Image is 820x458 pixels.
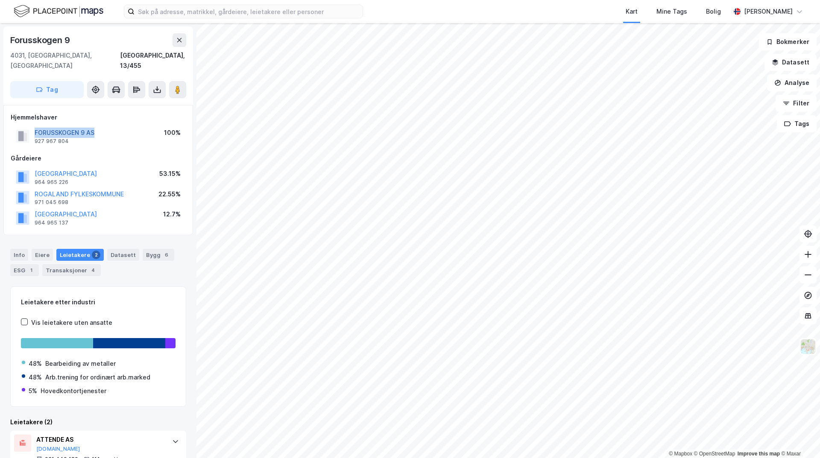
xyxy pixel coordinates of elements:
div: ESG [10,264,39,276]
div: 6 [162,251,171,259]
div: Leietakere etter industri [21,297,176,307]
div: 100% [164,128,181,138]
div: 5% [29,386,37,396]
div: 48% [29,359,42,369]
a: OpenStreetMap [694,451,735,457]
div: Bygg [143,249,174,261]
iframe: Chat Widget [777,417,820,458]
div: Hovedkontortjenester [41,386,106,396]
button: Filter [776,95,817,112]
button: [DOMAIN_NAME] [36,446,80,452]
div: Gårdeiere [11,153,186,163]
a: Mapbox [669,451,692,457]
div: [PERSON_NAME] [744,6,793,17]
button: Tag [10,81,84,98]
div: Forusskogen 9 [10,33,71,47]
div: Eiere [32,249,53,261]
img: Z [800,338,816,355]
div: Vis leietakere uten ansatte [31,318,112,328]
div: Transaksjoner [42,264,101,276]
button: Bokmerker [759,33,817,50]
div: 48% [29,372,42,382]
div: Bolig [706,6,721,17]
div: 2 [92,251,100,259]
input: Søk på adresse, matrikkel, gårdeiere, leietakere eller personer [135,5,363,18]
div: Kontrollprogram for chat [777,417,820,458]
a: Improve this map [738,451,780,457]
button: Datasett [764,54,817,71]
div: 964 965 137 [35,219,68,226]
div: Hjemmelshaver [11,112,186,123]
div: Arb.trening for ordinært arb.marked [45,372,150,382]
div: 22.55% [158,189,181,199]
div: ATTENDE AS [36,435,164,445]
div: 971 045 698 [35,199,68,206]
div: Leietakere [56,249,104,261]
div: 1 [27,266,35,274]
div: Info [10,249,28,261]
div: 927 967 804 [35,138,69,145]
div: Bearbeiding av metaller [45,359,116,369]
div: 12.7% [163,209,181,219]
div: 4 [89,266,97,274]
img: logo.f888ab2527a4732fd821a326f86c7f29.svg [14,4,103,19]
button: Analyse [767,74,817,91]
button: Tags [777,115,817,132]
div: Leietakere (2) [10,417,186,427]
div: 4031, [GEOGRAPHIC_DATA], [GEOGRAPHIC_DATA] [10,50,120,71]
div: Kart [626,6,638,17]
div: Mine Tags [656,6,687,17]
div: 53.15% [159,169,181,179]
div: Datasett [107,249,139,261]
div: [GEOGRAPHIC_DATA], 13/455 [120,50,186,71]
div: 964 965 226 [35,179,68,186]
